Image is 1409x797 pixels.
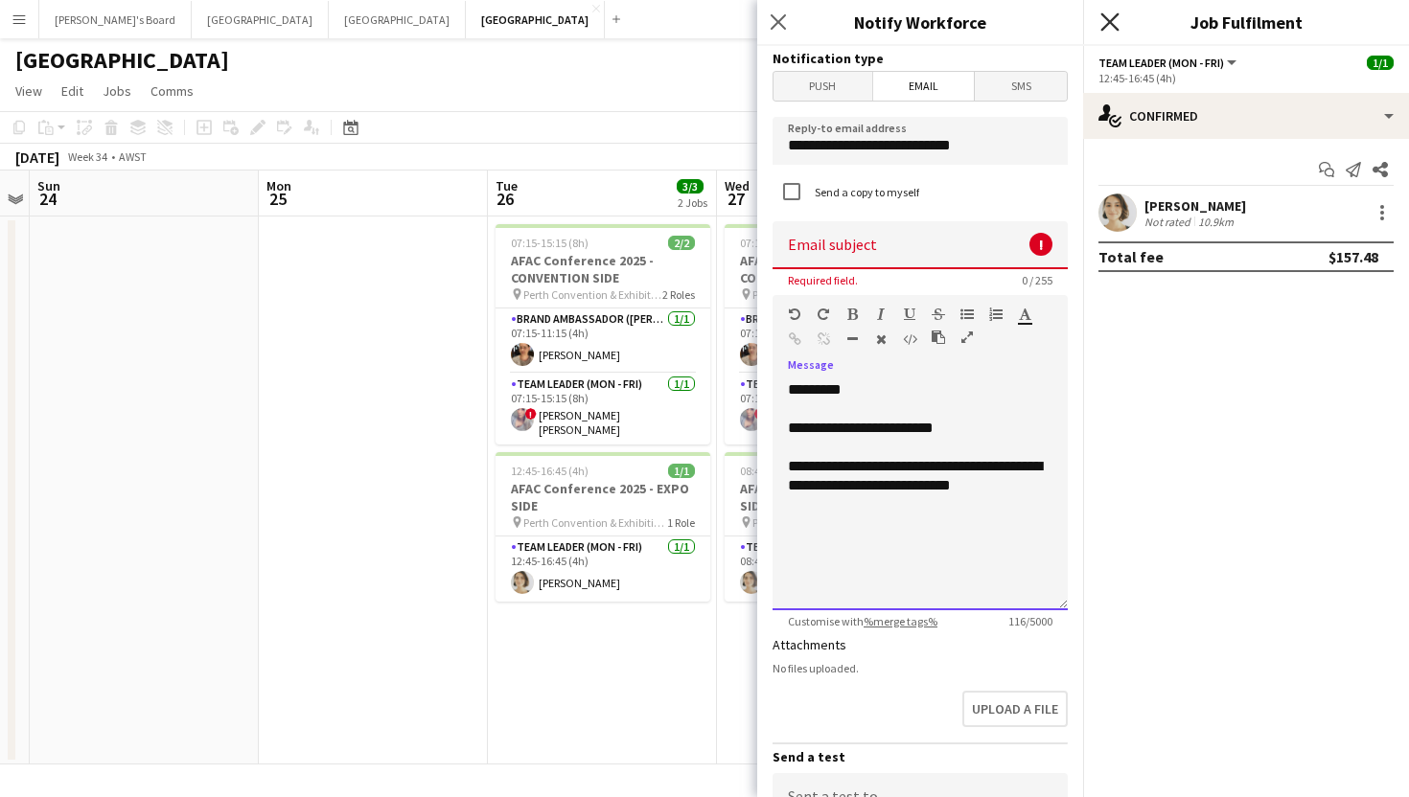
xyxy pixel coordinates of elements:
span: Week 34 [63,149,111,164]
span: Perth Convention & Exhibition Centre - EXPO SIDE [523,515,667,530]
span: Tue [496,177,518,194]
div: Total fee [1098,247,1164,266]
span: Customise with [773,614,953,628]
span: Perth Convention & Exhibition Centre - EXPO SIDE [752,515,896,530]
div: 2 Jobs [678,195,707,210]
h3: Notification type [773,50,1068,67]
span: 0 / 255 [1006,273,1068,287]
app-card-role: Team Leader (Mon - Fri)1/112:45-16:45 (4h)[PERSON_NAME] [496,536,710,602]
span: Edit [61,82,83,100]
span: Required field. [773,273,873,287]
div: No files uploaded. [773,661,1068,675]
button: HTML Code [903,331,916,347]
h3: Job Fulfilment [1083,10,1409,34]
h3: Send a test [773,748,1068,765]
button: Clear Formatting [874,331,888,347]
button: Team Leader (Mon - Fri) [1098,56,1239,70]
span: Email [873,72,975,101]
span: 12:45-16:45 (4h) [511,464,589,478]
div: AWST [119,149,147,164]
span: 07:15-15:15 (8h) [511,236,589,250]
label: Send a copy to myself [811,185,919,199]
app-card-role: Team Leader (Mon - Fri)1/108:45-14:45 (6h)[PERSON_NAME] [725,536,939,602]
span: View [15,82,42,100]
button: Italic [874,307,888,322]
span: 116 / 5000 [993,614,1068,628]
span: 1 Role [667,515,695,530]
h3: AFAC Conference 2025 - EXPO SIDE [496,480,710,514]
a: Comms [143,79,201,103]
div: 10.9km [1194,215,1237,229]
div: 12:45-16:45 (4h) [1098,71,1394,85]
button: Ordered List [989,307,1003,322]
span: ! [525,408,537,420]
button: Paste as plain text [932,330,945,345]
label: Attachments [773,636,846,653]
button: [GEOGRAPHIC_DATA] [329,1,466,38]
app-card-role: Team Leader (Mon - Fri)1/107:15-15:15 (8h)![PERSON_NAME] [PERSON_NAME] [496,374,710,444]
app-job-card: 08:45-14:45 (6h)1/1AFAC Conference 2025 - EXPO SIDE Perth Convention & Exhibition Centre - EXPO S... [725,452,939,602]
span: 2 Roles [662,287,695,302]
a: View [8,79,50,103]
button: Fullscreen [960,330,974,345]
h3: AFAC Conference 2025 - CONVENTION SIDE [496,252,710,286]
span: Wed [725,177,750,194]
button: Underline [903,307,916,322]
app-card-role: Brand Ambassador ([PERSON_NAME])1/107:15-11:15 (4h)[PERSON_NAME] [496,308,710,374]
span: 2/2 [668,236,695,250]
span: 26 [493,188,518,210]
h3: AFAC Conference 2025 - EXPO SIDE [725,480,939,514]
a: Edit [54,79,91,103]
h1: [GEOGRAPHIC_DATA] [15,46,229,75]
span: Jobs [103,82,131,100]
div: [DATE] [15,148,59,167]
div: $157.48 [1328,247,1378,266]
span: 3/3 [677,179,704,194]
a: %merge tags% [864,614,937,628]
button: Strikethrough [932,307,945,322]
span: Sun [37,177,60,194]
button: Redo [817,307,830,322]
button: Upload a file [962,691,1068,727]
app-job-card: 07:15-15:15 (8h)2/2AFAC Conference 2025 - CONVENTION SIDE Perth Convention & Exhibition Centre2 R... [725,224,939,444]
span: 07:15-15:15 (8h) [740,236,818,250]
span: Team Leader (Mon - Fri) [1098,56,1224,70]
a: Jobs [95,79,139,103]
span: Comms [150,82,194,100]
button: [GEOGRAPHIC_DATA] [192,1,329,38]
button: [PERSON_NAME]'s Board [39,1,192,38]
button: [GEOGRAPHIC_DATA] [466,1,605,38]
app-job-card: 12:45-16:45 (4h)1/1AFAC Conference 2025 - EXPO SIDE Perth Convention & Exhibition Centre - EXPO S... [496,452,710,602]
button: Unordered List [960,307,974,322]
span: Perth Convention & Exhibition Centre [752,287,891,302]
button: Bold [845,307,859,322]
span: 1/1 [668,464,695,478]
span: 08:45-14:45 (6h) [740,464,818,478]
app-card-role: Team Leader (Mon - Fri)1/107:15-15:15 (8h)![PERSON_NAME] [PERSON_NAME] [725,374,939,444]
button: Text Color [1018,307,1031,322]
span: ! [754,408,766,420]
span: 24 [35,188,60,210]
div: Not rated [1144,215,1194,229]
div: Confirmed [1083,93,1409,139]
span: 25 [264,188,291,210]
button: Undo [788,307,801,322]
app-card-role: Brand Ambassador ([PERSON_NAME])1/107:15-11:15 (4h)[PERSON_NAME] [725,308,939,374]
button: Horizontal Line [845,331,859,347]
span: 1/1 [1367,56,1394,70]
h3: Notify Workforce [757,10,1083,34]
span: Mon [266,177,291,194]
span: 27 [722,188,750,210]
h3: AFAC Conference 2025 - CONVENTION SIDE [725,252,939,286]
app-job-card: 07:15-15:15 (8h)2/2AFAC Conference 2025 - CONVENTION SIDE Perth Convention & Exhibition Centre2 R... [496,224,710,444]
span: Push [774,72,872,101]
span: SMS [975,72,1067,101]
span: Perth Convention & Exhibition Centre [523,287,662,302]
div: [PERSON_NAME] [1144,197,1246,215]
